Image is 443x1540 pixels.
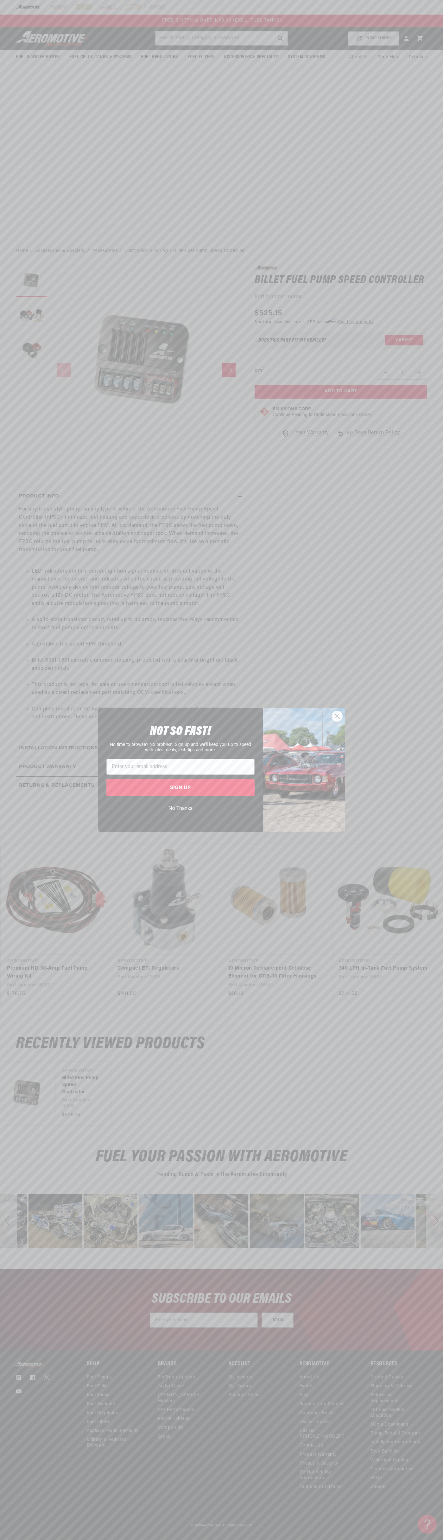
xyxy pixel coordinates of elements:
span: No time to browse? No problem. Sign up and we'll keep you up to speed with latest deals, tech tip... [110,742,251,753]
input: Enter your email address [106,759,255,775]
button: No Thanks [106,803,255,815]
button: Close dialog [332,711,343,722]
span: NOT SO FAST! [150,725,211,738]
img: 85cdd541-2605-488b-b08c-a5ee7b438a35.jpeg [263,708,345,832]
button: SIGN UP [106,779,255,796]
